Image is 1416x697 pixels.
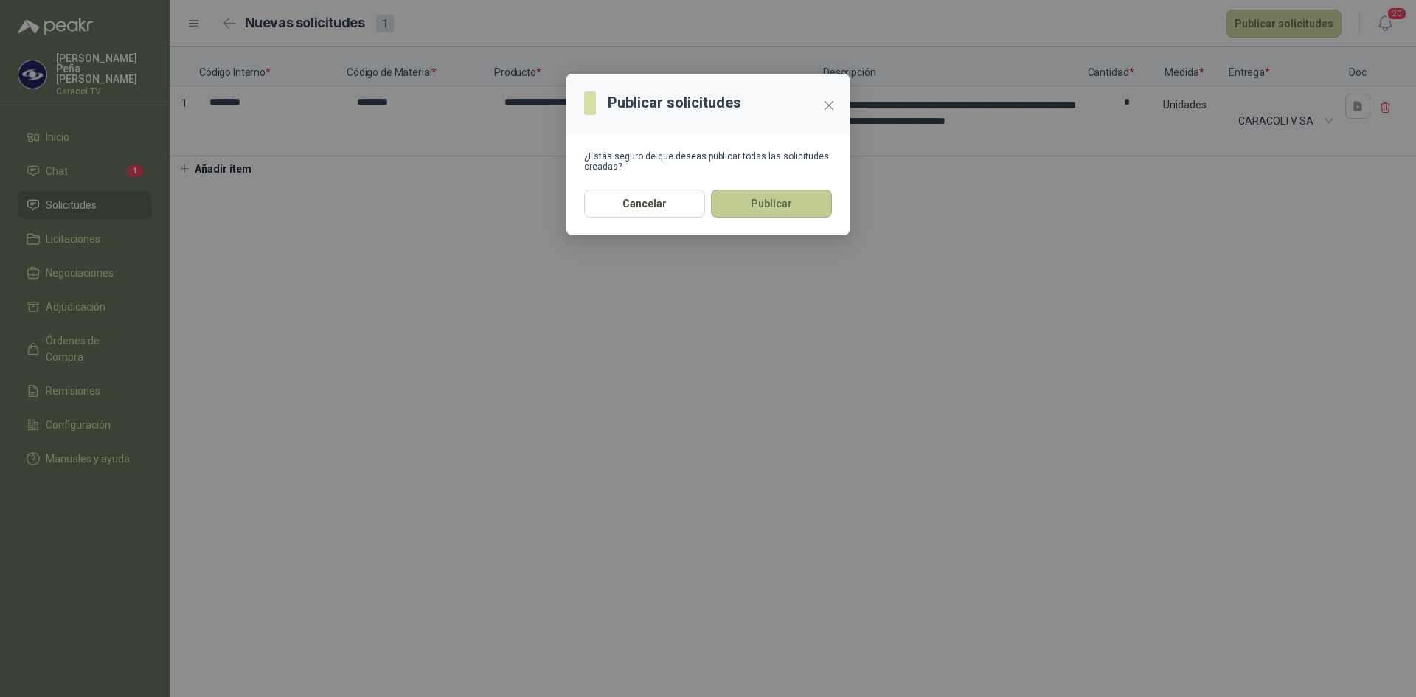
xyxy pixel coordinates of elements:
button: Cancelar [584,190,705,218]
div: ¿Estás seguro de que deseas publicar todas las solicitudes creadas? [584,151,832,172]
h3: Publicar solicitudes [608,91,741,114]
button: Close [817,94,841,117]
span: close [823,100,835,111]
button: Publicar [711,190,832,218]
